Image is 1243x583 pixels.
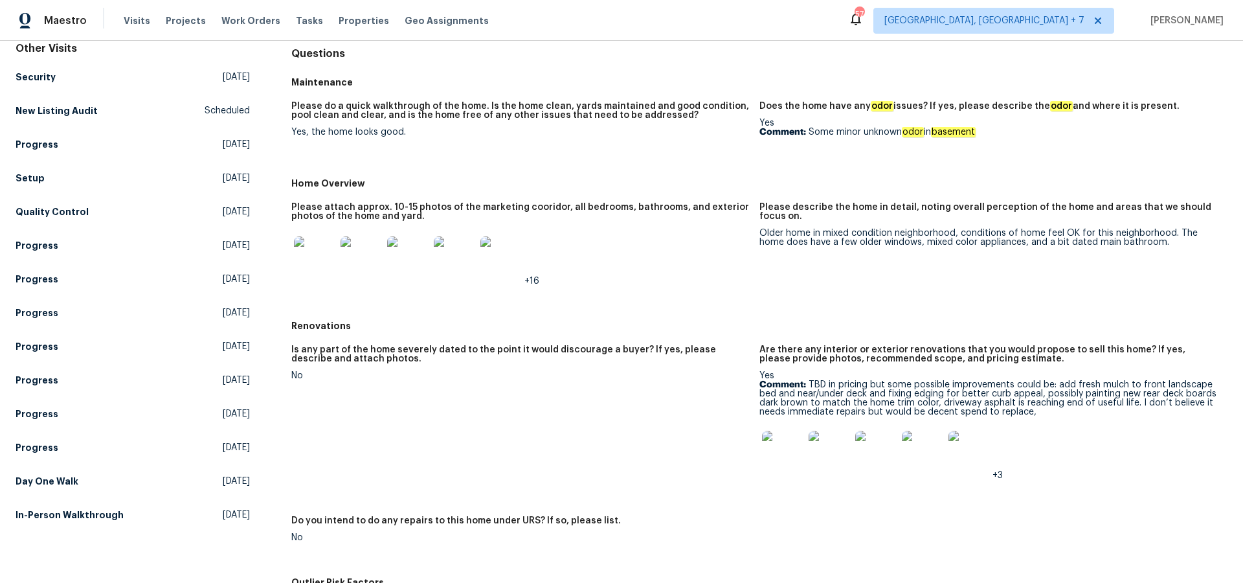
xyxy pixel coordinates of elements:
[44,14,87,27] span: Maestro
[1050,101,1073,111] em: odor
[759,380,1217,417] p: TBD in pricing but some possible improvements could be: add fresh mulch to front landscape bed an...
[884,14,1084,27] span: [GEOGRAPHIC_DATA], [GEOGRAPHIC_DATA] + 7
[291,128,749,137] div: Yes, the home looks good.
[291,177,1227,190] h5: Home Overview
[16,65,250,89] a: Security[DATE]
[759,128,806,137] b: Comment:
[223,407,250,420] span: [DATE]
[223,374,250,387] span: [DATE]
[16,200,250,223] a: Quality Control[DATE]
[223,205,250,218] span: [DATE]
[291,516,621,525] h5: Do you intend to do any repairs to this home under URS? If so, please list.
[16,436,250,459] a: Progress[DATE]
[223,239,250,252] span: [DATE]
[16,441,58,454] h5: Progress
[16,268,250,291] a: Progress[DATE]
[992,471,1003,480] span: +3
[16,99,250,122] a: New Listing AuditScheduled
[291,203,749,221] h5: Please attach approx. 10-15 photos of the marketing cooridor, all bedrooms, bathrooms, and exteri...
[759,203,1217,221] h5: Please describe the home in detail, noting overall perception of the home and areas that we shoul...
[291,371,749,380] div: No
[16,239,58,252] h5: Progress
[223,138,250,151] span: [DATE]
[16,340,58,353] h5: Progress
[524,277,539,286] span: +16
[16,273,58,286] h5: Progress
[1145,14,1224,27] span: [PERSON_NAME]
[16,104,98,117] h5: New Listing Audit
[16,475,78,488] h5: Day One Walk
[223,475,250,488] span: [DATE]
[16,301,250,325] a: Progress[DATE]
[223,340,250,353] span: [DATE]
[16,407,58,420] h5: Progress
[16,166,250,190] a: Setup[DATE]
[16,205,89,218] h5: Quality Control
[296,16,323,25] span: Tasks
[223,441,250,454] span: [DATE]
[339,14,389,27] span: Properties
[16,402,250,426] a: Progress[DATE]
[223,509,250,521] span: [DATE]
[291,533,749,542] div: No
[902,127,924,137] em: odor
[16,133,250,156] a: Progress[DATE]
[16,42,250,55] div: Other Visits
[759,102,1180,111] h5: Does the home have any issues? If yes, please describe the and where it is present.
[931,127,976,137] em: basement
[16,172,45,185] h5: Setup
[124,14,150,27] span: Visits
[291,319,1227,332] h5: Renovations
[16,470,250,493] a: Day One Walk[DATE]
[16,138,58,151] h5: Progress
[405,14,489,27] span: Geo Assignments
[223,273,250,286] span: [DATE]
[16,306,58,319] h5: Progress
[759,128,1217,137] p: Some minor unknown in
[223,172,250,185] span: [DATE]
[16,374,58,387] h5: Progress
[759,345,1217,363] h5: Are there any interior or exterior renovations that you would propose to sell this home? If yes, ...
[221,14,280,27] span: Work Orders
[855,8,864,21] div: 57
[223,306,250,319] span: [DATE]
[16,369,250,392] a: Progress[DATE]
[871,101,893,111] em: odor
[759,371,1217,480] div: Yes
[16,503,250,527] a: In-Person Walkthrough[DATE]
[16,234,250,257] a: Progress[DATE]
[759,119,1217,137] div: Yes
[291,47,1227,60] h4: Questions
[166,14,206,27] span: Projects
[205,104,250,117] span: Scheduled
[16,335,250,358] a: Progress[DATE]
[759,229,1217,247] div: Older home in mixed condition neighborhood, conditions of home feel OK for this neighborhood. The...
[291,102,749,120] h5: Please do a quick walkthrough of the home. Is the home clean, yards maintained and good condition...
[16,71,56,84] h5: Security
[291,76,1227,89] h5: Maintenance
[759,380,806,389] b: Comment:
[291,345,749,363] h5: Is any part of the home severely dated to the point it would discourage a buyer? If yes, please d...
[16,509,124,521] h5: In-Person Walkthrough
[223,71,250,84] span: [DATE]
